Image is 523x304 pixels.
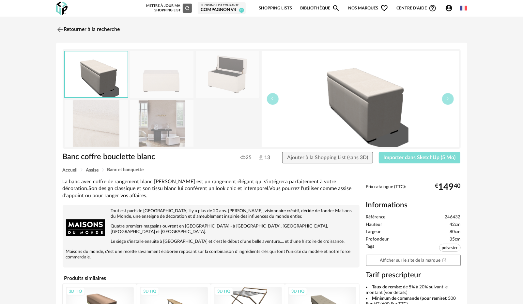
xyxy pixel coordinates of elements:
div: Shopping List courante [201,4,243,7]
span: 13 [257,154,270,161]
div: Prix catalogue (TTC): [366,184,461,196]
span: 42cm [450,222,461,228]
img: thumbnail.png [65,51,128,97]
span: Assise [86,168,99,173]
span: 246432 [445,214,461,220]
span: 149 [438,185,454,190]
p: Tout est parti de [GEOGRAPHIC_DATA] il y a plus de 20 ans. [PERSON_NAME], visionnaire créatif, dé... [66,208,356,219]
div: Mettre à jour ma Shopping List [145,4,192,13]
span: Hauteur [366,222,382,228]
img: svg+xml;base64,PHN2ZyB3aWR0aD0iMjQiIGhlaWdodD0iMjQiIHZpZXdCb3g9IjAgMCAyNCAyNCIgZmlsbD0ibm9uZSIgeG... [56,26,64,34]
span: polyester [439,244,461,252]
img: banc-coffre-bouclette-blanc-1000-0-22-246432_2.jpg [130,100,193,146]
div: 3D HQ [214,287,233,296]
h1: Banc coffre bouclette blanc [63,152,225,162]
div: 3D HQ [140,287,159,296]
div: € 40 [435,185,461,190]
span: Référence [366,214,386,220]
h4: Produits similaires [63,273,360,283]
p: Maisons du monde, c'est une recette savamment élaborée reposant sur la combinaison d'ingrédients ... [66,249,356,260]
span: Account Circle icon [445,4,453,12]
span: Open In New icon [442,258,447,262]
span: Profondeur [366,237,389,242]
span: Refresh icon [184,6,190,10]
button: Ajouter à la Shopping List (sans 3D) [282,152,373,164]
p: Quatre premiers magasins ouvrent en [GEOGRAPHIC_DATA] - à [GEOGRAPHIC_DATA], [GEOGRAPHIC_DATA], [... [66,224,356,235]
img: fr [460,5,467,12]
div: 3D HQ [288,287,307,296]
a: Afficher sur le site de la marqueOpen In New icon [366,255,461,266]
h2: Informations [366,200,461,210]
span: Banc et banquette [107,168,144,172]
span: 23 [239,8,244,13]
span: Accueil [63,168,78,173]
span: Help Circle Outline icon [429,4,437,12]
img: OXP [56,2,68,15]
a: Retourner à la recherche [56,22,120,37]
span: Centre d'aideHelp Circle Outline icon [396,4,437,12]
img: thumbnail.png [262,51,459,147]
h3: Tarif prescripteur [366,270,461,280]
img: banc-coffre-bouclette-blanc-1000-0-22-246432_1.jpg [130,51,193,98]
span: Ajouter à la Shopping List (sans 3D) [287,155,368,160]
span: Importer dans SketchUp (5 Mo) [384,155,456,160]
img: banc-coffre-bouclette-blanc-1000-0-22-246432_5.jpg [65,100,128,146]
li: : de 5% à 20% suivant le montant (voir détails) [366,284,461,296]
span: 35cm [450,237,461,242]
p: Le siège s'installe ensuite à [GEOGRAPHIC_DATA] et c'est le début d'une belle aventure.... et d'u... [66,239,356,244]
button: Importer dans SketchUp (5 Mo) [379,152,461,164]
div: La banc avec coffre de rangement blanc [PERSON_NAME] est un rangement élégant qui s'intégrera par... [63,178,360,199]
span: 25 [240,154,252,161]
span: Magnify icon [332,4,340,12]
img: banc-coffre-bouclette-blanc-1000-0-22-246432_4.jpg [196,51,259,98]
span: Heart Outline icon [380,4,388,12]
span: 80cm [450,229,461,235]
b: Minimum de commande (pour remise) [372,296,446,301]
span: Account Circle icon [445,4,456,12]
a: Shopping Lists [259,1,292,16]
div: Breadcrumb [63,168,461,173]
span: Tags [366,244,375,253]
span: Largeur [366,229,381,235]
a: BibliothèqueMagnify icon [300,1,340,16]
span: Nos marques [348,1,388,16]
img: brand logo [66,208,105,247]
b: Taux de remise [372,285,401,289]
a: Shopping List courante compagnon v4 23 [201,4,243,13]
div: compagnon v4 [201,7,243,13]
div: 3D HQ [66,287,85,296]
img: Téléchargements [257,154,264,161]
